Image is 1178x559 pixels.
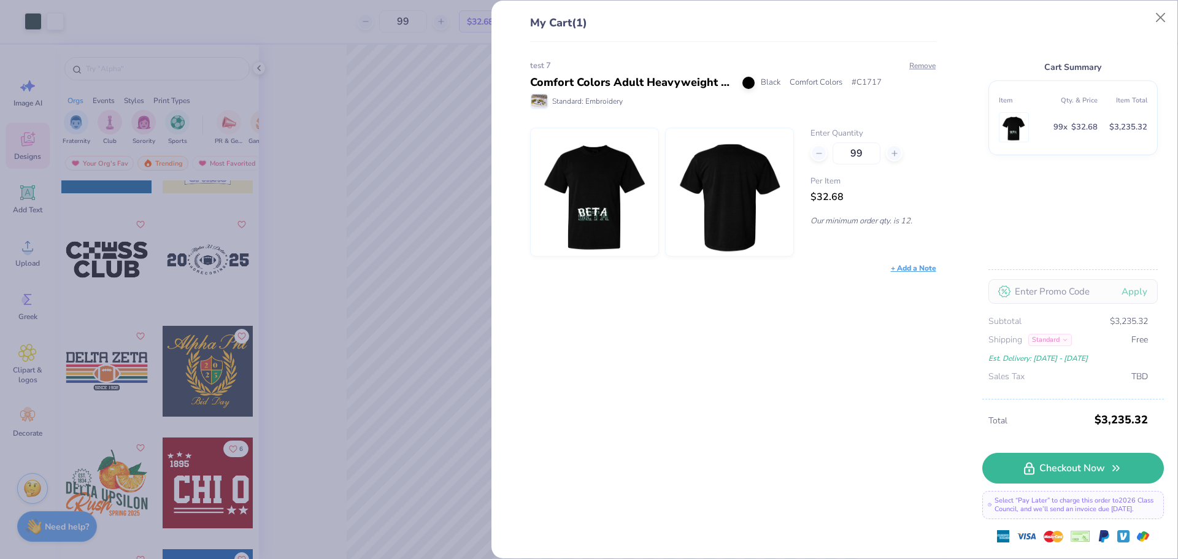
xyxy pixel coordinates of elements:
[1095,409,1148,431] span: $3,235.32
[531,94,547,108] img: Standard: Embroidery
[1053,120,1068,134] span: 99 x
[542,128,647,256] img: Comfort Colors C1717
[988,60,1158,74] div: Cart Summary
[988,352,1148,365] div: Est. Delivery: [DATE] - [DATE]
[988,333,1022,347] span: Shipping
[810,175,936,188] span: Per Item
[761,77,780,89] span: Black
[999,91,1049,110] th: Item
[1109,120,1147,134] span: $3,235.32
[1028,334,1072,346] div: Standard
[552,96,623,107] span: Standard: Embroidery
[988,414,1091,428] span: Total
[852,77,882,89] span: # C1717
[790,77,842,89] span: Comfort Colors
[1131,333,1148,347] span: Free
[1098,91,1147,110] th: Item Total
[1131,370,1148,384] span: TBD
[810,128,936,140] label: Enter Quantity
[982,491,1164,519] div: Select “Pay Later” to charge this order to 2026 Class Council , and we’ll send an invoice due [DA...
[988,315,1022,328] span: Subtotal
[810,190,844,204] span: $32.68
[891,263,936,274] div: + Add a Note
[810,215,936,226] p: Our minimum order qty. is 12.
[530,15,936,42] div: My Cart (1)
[1137,530,1149,542] img: GPay
[1002,113,1026,142] img: Comfort Colors C1717
[1071,530,1090,542] img: cheque
[833,142,880,164] input: – –
[1017,526,1036,546] img: visa
[988,370,1025,384] span: Sales Tax
[1044,526,1063,546] img: master-card
[1149,6,1172,29] button: Close
[1110,315,1148,328] span: $3,235.32
[997,530,1009,542] img: express
[530,74,733,91] div: Comfort Colors Adult Heavyweight T-Shirt
[1048,91,1098,110] th: Qty. & Price
[982,453,1164,484] a: Checkout Now
[677,128,782,256] img: Comfort Colors C1717
[1071,120,1098,134] span: $32.68
[909,60,936,71] button: Remove
[1098,530,1110,542] img: Paypal
[988,279,1158,304] input: Enter Promo Code
[530,60,936,72] div: test 7
[1117,530,1130,542] img: Venmo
